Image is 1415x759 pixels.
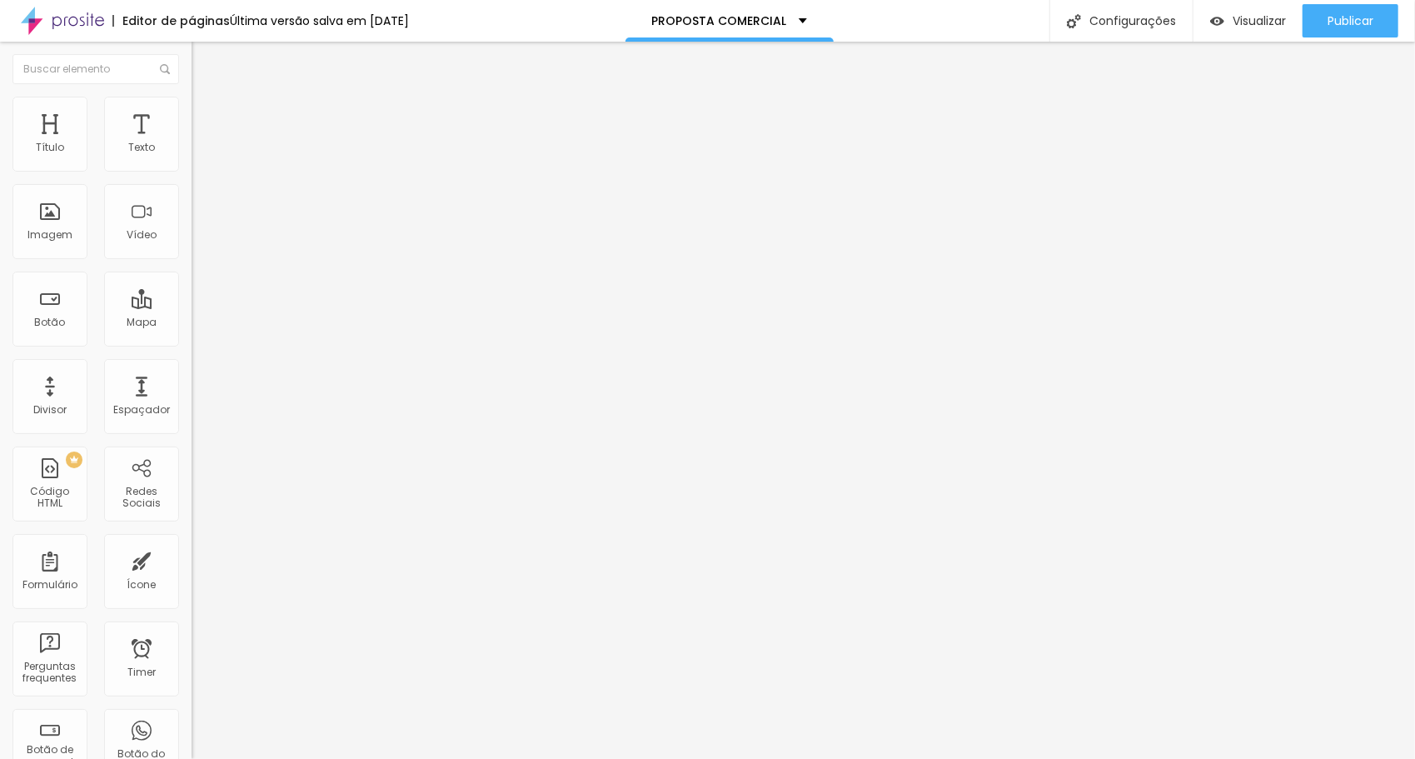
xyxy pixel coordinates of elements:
[17,486,82,510] div: Código HTML
[127,667,156,678] div: Timer
[127,579,157,591] div: Ícone
[1233,14,1286,27] span: Visualizar
[36,142,64,153] div: Título
[112,15,230,27] div: Editor de páginas
[160,64,170,74] img: Icone
[1067,14,1081,28] img: Icone
[27,229,72,241] div: Imagem
[128,142,155,153] div: Texto
[113,404,170,416] div: Espaçador
[230,15,409,27] div: Última versão salva em [DATE]
[651,15,786,27] p: PROPOSTA COMERCIAL
[1210,14,1224,28] img: view-1.svg
[12,54,179,84] input: Buscar elemento
[108,486,174,510] div: Redes Sociais
[127,317,157,328] div: Mapa
[33,404,67,416] div: Divisor
[1193,4,1303,37] button: Visualizar
[22,579,77,591] div: Formulário
[35,317,66,328] div: Botão
[17,661,82,685] div: Perguntas frequentes
[1303,4,1398,37] button: Publicar
[1328,14,1373,27] span: Publicar
[127,229,157,241] div: Vídeo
